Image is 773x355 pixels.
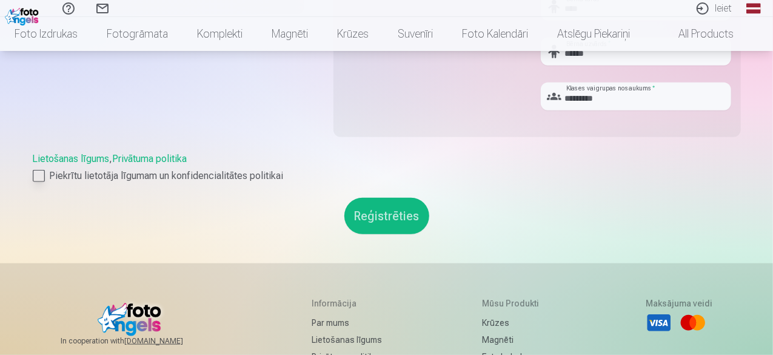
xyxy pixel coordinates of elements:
h5: Maksājuma veidi [646,297,712,309]
a: Magnēti [482,331,546,348]
div: , [33,152,741,183]
li: Mastercard [680,309,706,336]
li: Visa [646,309,672,336]
a: Foto kalendāri [447,17,543,51]
a: Magnēti [257,17,323,51]
a: Krūzes [323,17,383,51]
a: [DOMAIN_NAME] [124,336,212,346]
img: /fa1 [5,5,42,25]
a: Lietošanas līgums [312,331,383,348]
a: Suvenīri [383,17,447,51]
a: Atslēgu piekariņi [543,17,644,51]
a: All products [644,17,748,51]
button: Reģistrēties [344,198,429,234]
a: Lietošanas līgums [33,153,110,164]
label: Piekrītu lietotāja līgumam un konfidencialitātes politikai [33,169,741,183]
h5: Informācija [312,297,383,309]
a: Par mums [312,314,383,331]
span: In cooperation with [61,336,212,346]
a: Komplekti [182,17,257,51]
a: Krūzes [482,314,546,331]
h5: Mūsu produkti [482,297,546,309]
a: Fotogrāmata [92,17,182,51]
a: Privātuma politika [113,153,187,164]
